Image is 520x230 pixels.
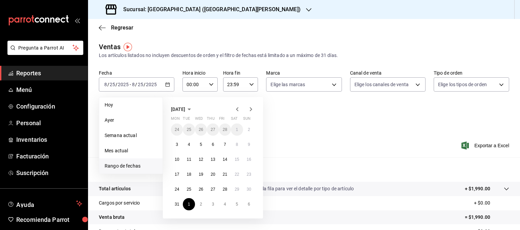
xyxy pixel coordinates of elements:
input: -- [104,82,107,87]
span: / [144,82,146,87]
button: February 26, 2025 [195,123,207,136]
abbr: March 31, 2025 [175,202,179,207]
abbr: March 20, 2025 [211,172,215,177]
p: Resumen [99,166,509,174]
input: -- [109,82,115,87]
abbr: March 5, 2025 [200,142,202,147]
button: March 16, 2025 [243,153,255,166]
span: Semana actual [105,132,157,139]
abbr: Tuesday [183,116,190,123]
button: February 24, 2025 [171,123,183,136]
abbr: March 23, 2025 [247,172,251,177]
button: March 9, 2025 [243,138,255,151]
button: March 6, 2025 [207,138,219,151]
abbr: March 13, 2025 [211,157,215,162]
span: Rango de fechas [105,162,157,170]
abbr: April 1, 2025 [188,202,190,207]
span: Pregunta a Parrot AI [18,44,73,52]
abbr: February 27, 2025 [211,127,215,132]
button: March 4, 2025 [183,138,195,151]
button: April 1, 2025 [183,198,195,210]
button: March 22, 2025 [231,168,243,180]
button: March 1, 2025 [231,123,243,136]
button: March 23, 2025 [243,168,255,180]
span: Elige los canales de venta [354,81,409,88]
button: March 8, 2025 [231,138,243,151]
abbr: April 2, 2025 [200,202,202,207]
span: / [135,82,137,87]
button: March 17, 2025 [171,168,183,180]
button: March 10, 2025 [171,153,183,166]
abbr: March 7, 2025 [224,142,226,147]
abbr: March 22, 2025 [235,172,239,177]
span: Inventarios [16,135,82,144]
input: ---- [146,82,157,87]
span: Reportes [16,69,82,78]
abbr: March 12, 2025 [199,157,203,162]
button: March 28, 2025 [219,183,231,195]
abbr: March 28, 2025 [223,187,227,192]
abbr: March 17, 2025 [175,172,179,177]
abbr: March 9, 2025 [248,142,250,147]
span: Regresar [111,24,133,31]
abbr: March 1, 2025 [236,127,238,132]
button: March 18, 2025 [183,168,195,180]
button: February 25, 2025 [183,123,195,136]
button: March 20, 2025 [207,168,219,180]
button: February 28, 2025 [219,123,231,136]
button: March 29, 2025 [231,183,243,195]
div: Ventas [99,42,121,52]
p: Venta bruta [99,214,125,221]
span: [DATE] [171,107,185,112]
p: + $0.00 [474,199,509,207]
div: Los artículos listados no incluyen descuentos de orden y el filtro de fechas está limitado a un m... [99,52,509,59]
h3: Sucursal: [GEOGRAPHIC_DATA] ([GEOGRAPHIC_DATA][PERSON_NAME]) [118,5,301,14]
button: February 27, 2025 [207,123,219,136]
abbr: March 3, 2025 [176,142,178,147]
abbr: March 24, 2025 [175,187,179,192]
span: / [115,82,117,87]
p: Da clic en la fila para ver el detalle por tipo de artículo [241,185,354,192]
abbr: Thursday [207,116,214,123]
img: Tooltip marker [124,43,132,51]
button: March 2, 2025 [243,123,255,136]
abbr: March 25, 2025 [187,187,191,192]
abbr: February 28, 2025 [223,127,227,132]
abbr: March 6, 2025 [212,142,214,147]
button: April 6, 2025 [243,198,255,210]
abbr: Monday [171,116,180,123]
span: Recomienda Parrot [16,215,82,224]
button: March 13, 2025 [207,153,219,166]
abbr: March 21, 2025 [223,172,227,177]
abbr: February 25, 2025 [187,127,191,132]
span: Ayer [105,117,157,124]
button: March 7, 2025 [219,138,231,151]
span: Ayuda [16,199,73,208]
span: Personal [16,118,82,128]
button: March 12, 2025 [195,153,207,166]
p: + $1,990.00 [465,185,490,192]
button: March 11, 2025 [183,153,195,166]
p: Total artículos [99,185,131,192]
abbr: Wednesday [195,116,203,123]
button: March 26, 2025 [195,183,207,195]
label: Tipo de orden [434,71,509,75]
input: -- [132,82,135,87]
span: Facturación [16,152,82,161]
abbr: March 15, 2025 [235,157,239,162]
abbr: Sunday [243,116,251,123]
button: March 31, 2025 [171,198,183,210]
button: March 21, 2025 [219,168,231,180]
button: March 24, 2025 [171,183,183,195]
button: open_drawer_menu [74,18,80,23]
button: March 27, 2025 [207,183,219,195]
span: Exportar a Excel [463,141,509,150]
span: - [130,82,131,87]
abbr: March 26, 2025 [199,187,203,192]
abbr: March 19, 2025 [199,172,203,177]
span: Suscripción [16,168,82,177]
abbr: April 6, 2025 [248,202,250,207]
button: Pregunta a Parrot AI [7,41,83,55]
abbr: Saturday [231,116,238,123]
